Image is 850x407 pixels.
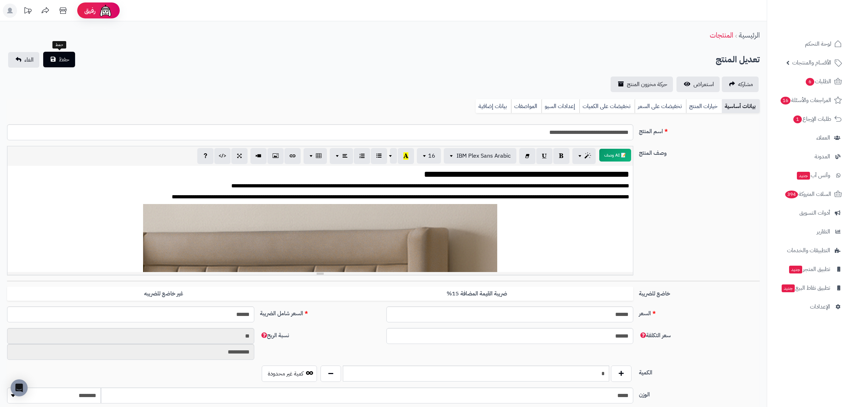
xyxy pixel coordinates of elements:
span: العملاء [816,133,830,143]
button: 16 [417,148,441,164]
span: أدوات التسويق [799,208,830,218]
span: مشاركه [738,80,753,89]
span: وآتس آب [796,170,830,180]
a: استعراض [676,77,720,92]
span: الأقسام والمنتجات [792,58,831,68]
a: بيانات أساسية [722,99,760,113]
span: حفظ [59,55,69,64]
a: التطبيقات والخدمات [771,242,846,259]
span: IBM Plex Sans Arabic [457,152,511,160]
img: logo-2.png [802,19,843,34]
a: تحديثات المنصة [19,4,36,19]
span: نسبة الربح [260,331,289,340]
a: المراجعات والأسئلة16 [771,92,846,109]
span: 394 [785,191,798,198]
span: الغاء [24,56,34,64]
label: اسم المنتج [636,124,763,136]
h2: تعديل المنتج [716,52,760,67]
a: لوحة التحكم [771,35,846,52]
span: جديد [782,284,795,292]
span: حركة مخزون المنتج [627,80,667,89]
a: طلبات الإرجاع1 [771,111,846,128]
a: خيارات المنتج [686,99,722,113]
span: السلات المتروكة [784,189,831,199]
button: 📝 AI وصف [599,149,631,162]
a: وآتس آبجديد [771,167,846,184]
a: الطلبات6 [771,73,846,90]
label: غير خاضع للضريبه [7,287,320,301]
a: حركة مخزون المنتج [611,77,673,92]
button: IBM Plex Sans Arabic [444,148,516,164]
a: الإعدادات [771,298,846,315]
button: حفظ [43,52,75,67]
a: المنتجات [710,30,733,40]
a: مشاركه [722,77,759,92]
span: طلبات الإرجاع [793,114,831,124]
label: الوزن [636,388,763,399]
label: خاضع للضريبة [636,287,763,298]
a: الرئيسية [739,30,760,40]
label: السعر شامل الضريبة [257,306,384,318]
a: تطبيق نقاط البيعجديد [771,279,846,296]
a: أدوات التسويق [771,204,846,221]
a: المواصفات [511,99,542,113]
span: تطبيق المتجر [788,264,830,274]
span: تطبيق نقاط البيع [781,283,830,293]
a: التقارير [771,223,846,240]
span: المراجعات والأسئلة [780,95,831,105]
a: السلات المتروكة394 [771,186,846,203]
span: التطبيقات والخدمات [787,245,830,255]
span: استعراض [693,80,714,89]
span: 6 [806,78,814,86]
label: الكمية [636,366,763,377]
label: السعر [636,306,763,318]
span: 1 [793,115,802,123]
a: بيانات إضافية [476,99,511,113]
span: التقارير [817,227,830,237]
a: العملاء [771,129,846,146]
label: وصف المنتج [636,146,763,157]
a: الغاء [8,52,39,68]
img: ai-face.png [98,4,113,18]
a: إعدادات السيو [542,99,579,113]
span: المدونة [815,152,830,162]
label: ضريبة القيمة المضافة 15% [320,287,633,301]
span: سعر التكلفة [639,331,671,340]
span: جديد [797,172,810,180]
span: الإعدادات [810,302,830,312]
a: تخفيضات على السعر [635,99,686,113]
span: لوحة التحكم [805,39,831,49]
span: رفيق [84,6,96,15]
a: المدونة [771,148,846,165]
span: 16 [781,97,790,104]
span: جديد [789,266,802,273]
span: 16 [428,152,435,160]
a: تطبيق المتجرجديد [771,261,846,278]
div: حفظ [52,41,66,49]
a: تخفيضات على الكميات [579,99,635,113]
div: Open Intercom Messenger [11,379,28,396]
span: الطلبات [805,77,831,86]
